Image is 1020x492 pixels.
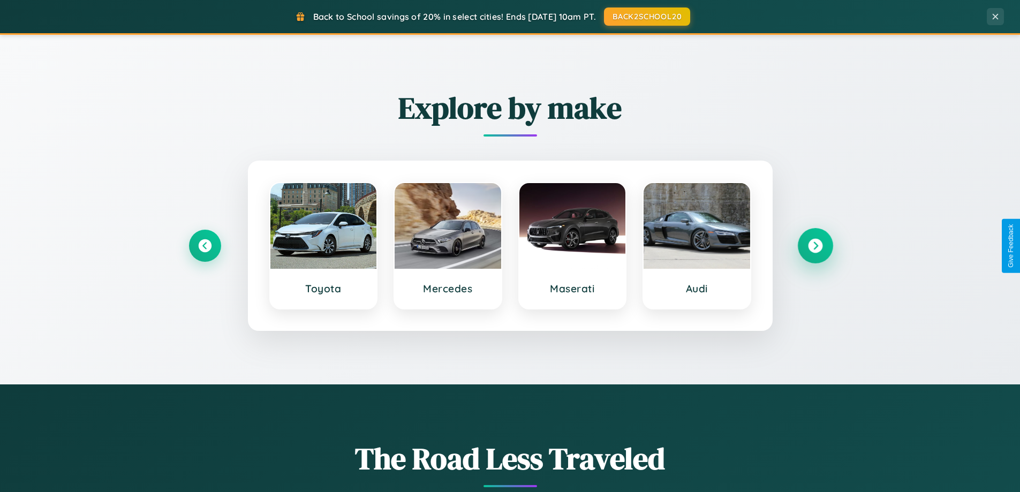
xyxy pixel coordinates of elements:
[405,282,490,295] h3: Mercedes
[1007,224,1015,268] div: Give Feedback
[604,7,690,26] button: BACK2SCHOOL20
[530,282,615,295] h3: Maserati
[189,438,832,479] h1: The Road Less Traveled
[189,87,832,128] h2: Explore by make
[281,282,366,295] h3: Toyota
[654,282,739,295] h3: Audi
[313,11,596,22] span: Back to School savings of 20% in select cities! Ends [DATE] 10am PT.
